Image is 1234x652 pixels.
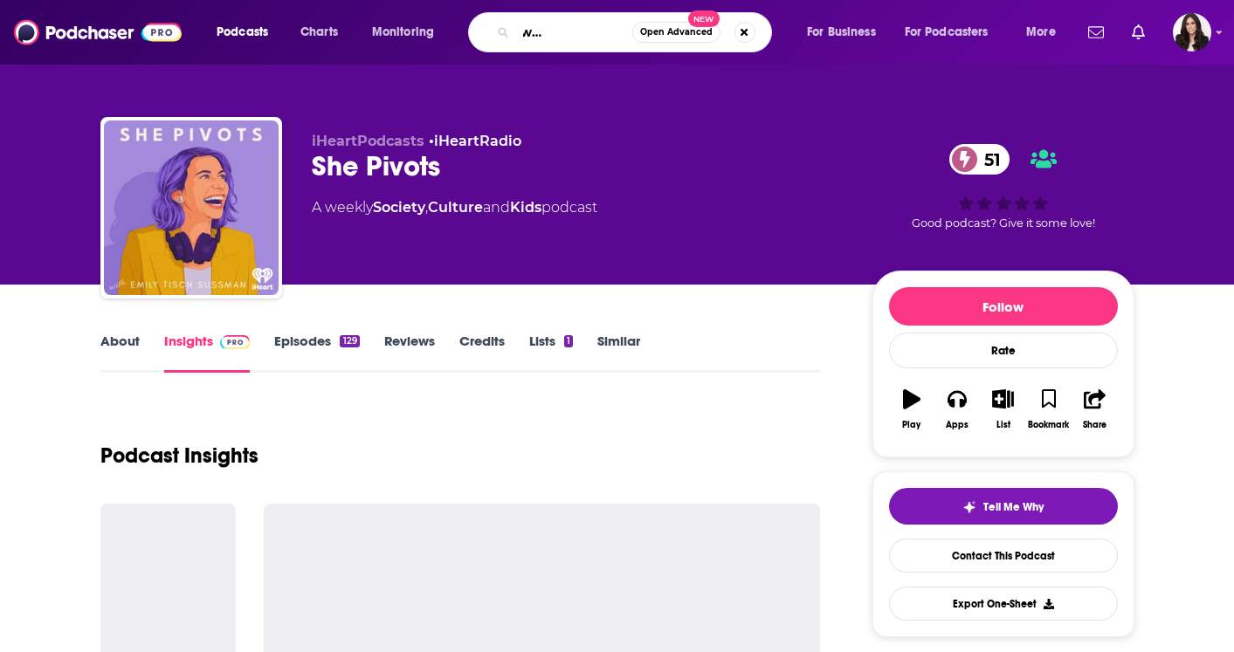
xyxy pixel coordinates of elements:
[373,199,425,216] a: Society
[510,199,541,216] a: Kids
[1173,13,1211,51] button: Show profile menu
[996,420,1010,430] div: List
[980,378,1025,441] button: List
[100,443,259,469] h1: Podcast Insights
[597,333,640,373] a: Similar
[428,199,483,216] a: Culture
[204,18,291,46] button: open menu
[905,20,989,45] span: For Podcasters
[1083,420,1106,430] div: Share
[274,333,359,373] a: Episodes129
[164,333,251,373] a: InsightsPodchaser Pro
[104,120,279,295] img: She Pivots
[1173,13,1211,51] span: Logged in as RebeccaShapiro
[529,333,573,373] a: Lists1
[902,420,920,430] div: Play
[889,287,1118,326] button: Follow
[640,28,713,37] span: Open Advanced
[795,18,898,46] button: open menu
[889,378,934,441] button: Play
[14,16,182,49] img: Podchaser - Follow, Share and Rate Podcasts
[967,144,1010,175] span: 51
[1125,17,1152,47] a: Show notifications dropdown
[483,199,510,216] span: and
[1173,13,1211,51] img: User Profile
[889,488,1118,525] button: tell me why sparkleTell Me Why
[220,335,251,349] img: Podchaser Pro
[893,18,1014,46] button: open menu
[889,333,1118,368] div: Rate
[1014,18,1078,46] button: open menu
[100,333,140,373] a: About
[312,133,424,149] span: iHeartPodcasts
[688,10,720,27] span: New
[384,333,435,373] a: Reviews
[632,22,720,43] button: Open AdvancedNew
[889,587,1118,621] button: Export One-Sheet
[872,133,1134,241] div: 51Good podcast? Give it some love!
[1026,378,1072,441] button: Bookmark
[340,335,359,347] div: 129
[912,216,1095,230] span: Good podcast? Give it some love!
[217,20,268,45] span: Podcasts
[564,335,573,347] div: 1
[485,12,789,52] div: Search podcasts, credits, & more...
[429,133,521,149] span: •
[425,199,428,216] span: ,
[949,144,1010,175] a: 51
[1072,378,1117,441] button: Share
[300,20,338,45] span: Charts
[1081,17,1111,47] a: Show notifications dropdown
[1026,20,1056,45] span: More
[946,420,969,430] div: Apps
[962,500,976,514] img: tell me why sparkle
[983,500,1044,514] span: Tell Me Why
[434,133,521,149] a: iHeartRadio
[1028,420,1069,430] div: Bookmark
[889,539,1118,573] a: Contact This Podcast
[516,18,632,46] input: Search podcasts, credits, & more...
[934,378,980,441] button: Apps
[360,18,457,46] button: open menu
[289,18,348,46] a: Charts
[372,20,434,45] span: Monitoring
[459,333,505,373] a: Credits
[807,20,876,45] span: For Business
[312,197,597,218] div: A weekly podcast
